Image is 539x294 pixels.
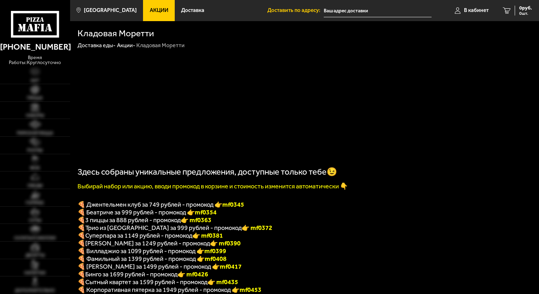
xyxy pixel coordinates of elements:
b: mf0399 [204,247,226,255]
span: Доставить по адресу: [267,8,324,13]
span: Акции [150,8,168,13]
font: Выбирай набор или акцию, вводи промокод в корзине и стоимость изменится автоматически 👇 [78,182,348,190]
span: Хит [31,79,39,83]
span: WOK [30,166,40,170]
span: [PERSON_NAME] за 1249 рублей - промокод [85,239,210,247]
span: Десерты [25,253,45,258]
span: Сытный квартет за 1599 рублей - промокод [85,278,207,286]
b: 🍕 [78,239,85,247]
span: 🍕 Беатриче за 999 рублей - промокод 👉 [78,208,217,216]
font: 🍕 [78,232,85,239]
b: 🍕 [78,270,85,278]
span: Дополнительно [15,288,55,293]
span: Наборы [26,113,44,118]
span: Бинго за 1699 рублей - промокод [85,270,178,278]
span: Салаты и закуски [14,236,56,240]
span: 3 пиццы за 888 рублей - промокод [85,216,181,224]
b: 👉 mf0435 [207,278,238,286]
b: mf0453 [240,286,261,294]
font: 🍕 [78,224,85,232]
b: 👉 mf0390 [210,239,241,247]
a: Доставка еды- [78,42,116,49]
span: 🍕 [PERSON_NAME] за 1499 рублей - промокод 👉 [78,263,242,270]
span: Супы [29,218,41,223]
a: Акции- [117,42,135,49]
font: 👉 mf0372 [242,224,272,232]
b: 🍕 [78,278,85,286]
span: 🍕 Вилладжио за 1099 рублей - промокод 👉 [78,247,226,255]
span: Напитки [24,271,45,275]
input: Ваш адрес доставки [324,4,432,17]
span: Трио из [GEOGRAPHIC_DATA] за 999 рублей - промокод [85,224,242,232]
b: 👉 mf0426 [178,270,208,278]
span: 🍕 Джентельмен клуб за 749 рублей - промокод 👉 [78,201,244,208]
span: Доставка [181,8,204,13]
font: 👉 mf0381 [192,232,223,239]
div: Кладовая Моретти [136,42,185,49]
span: Горячее [26,201,44,205]
span: Пицца [27,96,43,100]
span: В кабинет [464,8,489,13]
span: 🍕 Корпоративная пятерка за 1949 рублей - промокод 👉 [78,286,261,294]
span: [GEOGRAPHIC_DATA] [84,8,137,13]
span: 🍕 Фамильный за 1399 рублей - промокод 👉 [78,255,227,263]
span: Роллы [27,148,43,153]
span: 0 шт. [519,11,532,15]
b: mf0345 [222,201,244,208]
span: Здесь собраны уникальные предложения, доступные только тебе😉 [78,167,337,177]
span: Обеды [27,183,43,188]
b: mf0354 [195,208,217,216]
span: Суперпара за 1149 рублей - промокод [85,232,192,239]
h1: Кладовая Моретти [78,29,154,38]
b: mf0408 [205,255,227,263]
span: 0 руб. [519,6,532,11]
font: 🍕 [78,216,85,224]
b: mf0417 [220,263,242,270]
span: Римская пицца [17,131,53,136]
font: 👉 mf0363 [181,216,211,224]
